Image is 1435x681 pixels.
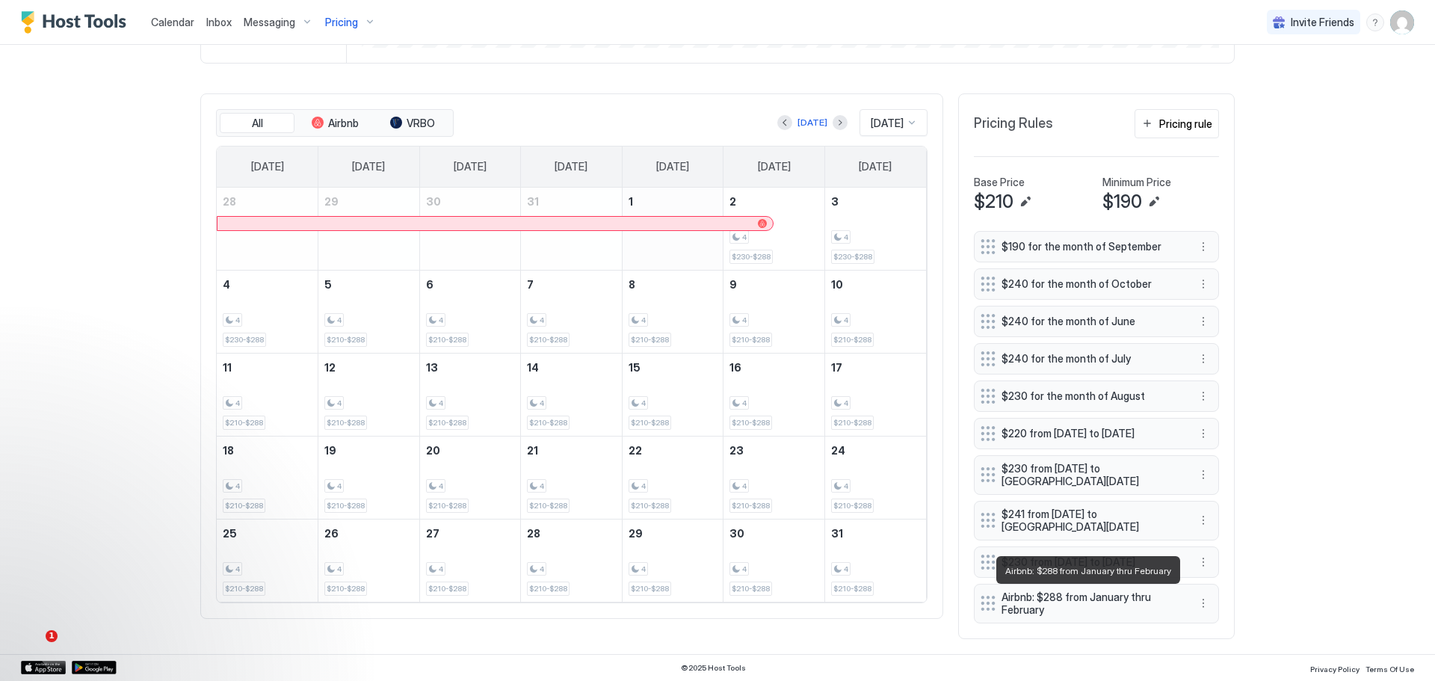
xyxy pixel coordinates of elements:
td: January 9, 2026 [723,270,825,353]
span: 25 [223,527,237,540]
button: All [220,113,294,134]
span: 4 [742,481,747,491]
span: VRBO [407,117,435,130]
span: 31 [527,195,539,208]
div: menu [1194,387,1212,405]
td: January 26, 2026 [318,519,420,602]
span: 4 [235,398,240,408]
a: January 16, 2026 [723,354,824,381]
a: Saturday [844,147,907,187]
a: January 24, 2026 [825,437,926,464]
td: January 25, 2026 [217,519,318,602]
span: Inbox [206,16,232,28]
div: menu [1194,594,1212,612]
span: 17 [831,361,842,374]
td: December 29, 2025 [318,188,420,271]
span: $210-$288 [833,501,871,511]
span: Airbnb [328,117,359,130]
a: January 20, 2026 [420,437,521,464]
a: January 30, 2026 [723,520,824,547]
div: $241 from [DATE] to [GEOGRAPHIC_DATA][DATE] menu [974,501,1219,540]
span: 2 [729,195,736,208]
td: January 23, 2026 [723,436,825,519]
td: January 21, 2026 [521,436,623,519]
span: 4 [337,398,342,408]
td: January 13, 2026 [419,353,521,436]
span: 13 [426,361,438,374]
div: Airbnb: $288 from January thru February menu [974,584,1219,623]
a: January 3, 2026 [825,188,926,215]
span: [DATE] [454,160,487,173]
span: Privacy Policy [1310,665,1360,674]
span: 20 [426,444,440,457]
span: 4 [844,232,848,242]
span: Airbnb: $288 from January thru February [1005,565,1171,576]
td: January 4, 2026 [217,270,318,353]
span: Base Price [974,176,1025,189]
span: 27 [426,527,439,540]
span: 4 [641,315,646,325]
span: $210-$288 [631,501,669,511]
a: Friday [743,147,806,187]
button: Edit [1016,193,1034,211]
span: 4 [844,481,848,491]
a: January 15, 2026 [623,354,723,381]
a: January 19, 2026 [318,437,419,464]
span: 4 [641,398,646,408]
span: 4 [235,481,240,491]
span: 28 [223,195,236,208]
td: January 30, 2026 [723,519,825,602]
span: 4 [439,398,443,408]
a: December 29, 2025 [318,188,419,215]
a: January 10, 2026 [825,271,926,298]
span: 19 [324,444,336,457]
span: Minimum Price [1102,176,1171,189]
a: January 9, 2026 [723,271,824,298]
span: [DATE] [251,160,284,173]
div: $220 from [DATE] to [DATE] menu [974,418,1219,449]
span: $230-$288 [732,252,771,262]
td: January 19, 2026 [318,436,420,519]
a: App Store [21,661,66,674]
div: menu [1366,13,1384,31]
td: December 31, 2025 [521,188,623,271]
a: January 31, 2026 [825,520,926,547]
button: More options [1194,425,1212,443]
span: 4 [844,564,848,574]
a: Thursday [641,147,704,187]
span: 4 [439,315,443,325]
button: Next month [833,115,848,130]
td: December 28, 2025 [217,188,318,271]
span: 4 [337,481,342,491]
span: $210-$288 [327,418,365,428]
span: 22 [629,444,642,457]
span: $210-$288 [428,584,466,594]
span: $190 for the month of September [1002,240,1179,253]
span: 3 [831,195,839,208]
td: January 22, 2026 [622,436,723,519]
div: menu [1194,275,1212,293]
a: January 13, 2026 [420,354,521,381]
span: 7 [527,278,534,291]
a: Sunday [236,147,299,187]
div: $230 for the month of August menu [974,380,1219,412]
div: $190 for the month of September menu [974,231,1219,262]
span: $210-$288 [631,418,669,428]
span: [DATE] [859,160,892,173]
span: $210-$288 [833,418,871,428]
td: January 24, 2026 [824,436,926,519]
a: December 30, 2025 [420,188,521,215]
td: January 16, 2026 [723,353,825,436]
span: $230 from [DATE] to [GEOGRAPHIC_DATA][DATE] [1002,462,1179,488]
a: Host Tools Logo [21,11,133,34]
span: [DATE] [871,117,904,130]
a: Monday [337,147,400,187]
button: Pricing rule [1135,109,1219,138]
a: Terms Of Use [1365,660,1414,676]
span: Airbnb: $288 from January thru February [1002,591,1179,617]
span: Invite Friends [1291,16,1354,29]
span: $230-$288 [225,335,264,345]
span: 4 [223,278,230,291]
